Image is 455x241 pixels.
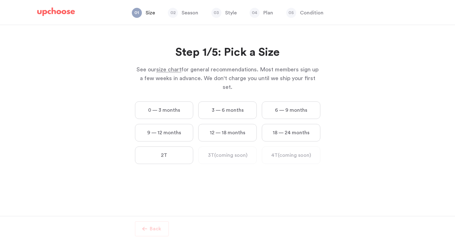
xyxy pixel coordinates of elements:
[262,146,320,164] label: 4T (coming soon)
[263,9,273,17] p: Plan
[262,101,320,119] label: 6 — 9 months
[198,124,257,141] label: 12 — 18 months
[286,8,296,18] span: 05
[135,221,169,236] button: Back
[250,8,260,18] span: 04
[300,9,323,17] p: Condition
[211,8,221,18] span: 03
[168,8,178,18] span: 02
[132,8,142,18] span: 01
[225,9,237,17] p: Style
[37,8,75,19] a: UpChoose
[135,65,320,91] p: See our for general recommendations. Most members sign up a few weeks in advance. We don't charge...
[156,67,181,72] span: size chart
[150,225,161,233] p: Back
[182,9,198,17] p: Season
[135,146,194,164] label: 2T
[198,101,257,119] label: 3 — 6 months
[37,8,75,16] img: UpChoose
[135,45,320,60] h2: Step 1/5: Pick a Size
[146,9,155,17] p: Size
[135,124,194,141] label: 9 — 12 months
[262,124,320,141] label: 18 — 24 months
[135,101,194,119] label: 0 — 3 months
[198,146,257,164] label: 3T (coming soon)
